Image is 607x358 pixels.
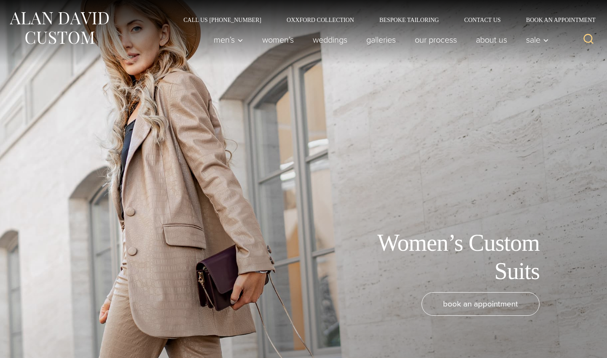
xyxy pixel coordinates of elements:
[513,17,599,23] a: Book an Appointment
[171,17,599,23] nav: Secondary Navigation
[171,17,274,23] a: Call Us [PHONE_NUMBER]
[578,30,599,50] button: View Search Form
[303,31,357,48] a: weddings
[526,35,549,44] span: Sale
[451,17,513,23] a: Contact Us
[467,31,517,48] a: About Us
[443,298,518,310] span: book an appointment
[357,31,406,48] a: Galleries
[406,31,467,48] a: Our Process
[204,31,553,48] nav: Primary Navigation
[274,17,367,23] a: Oxxford Collection
[8,9,110,47] img: Alan David Custom
[350,229,540,285] h1: Women’s Custom Suits
[214,35,243,44] span: Men’s
[367,17,451,23] a: Bespoke Tailoring
[253,31,303,48] a: Women’s
[422,292,540,316] a: book an appointment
